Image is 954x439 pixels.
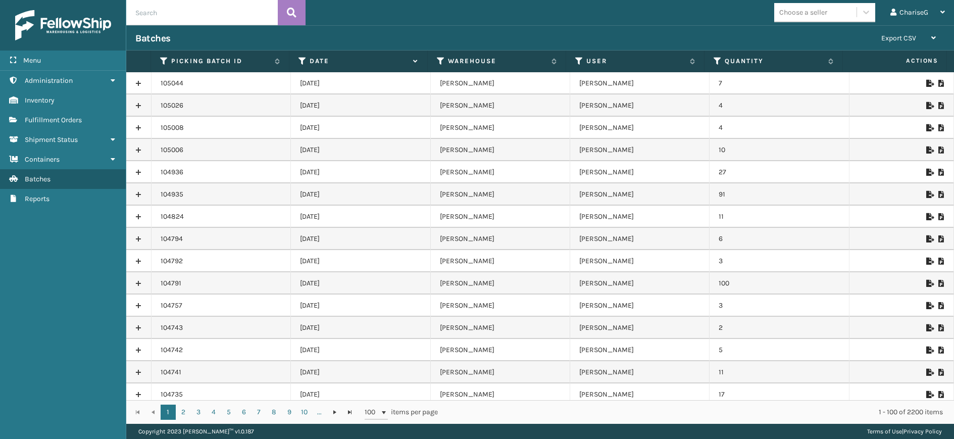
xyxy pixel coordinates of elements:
p: Copyright 2023 [PERSON_NAME]™ v 1.0.187 [138,424,254,439]
a: 1 [161,405,176,420]
i: Export to .xls [926,324,932,331]
a: 8 [267,405,282,420]
span: Containers [25,155,60,164]
div: 1 - 100 of 2200 items [452,407,943,417]
td: [PERSON_NAME] [570,161,710,183]
td: 3 [710,295,849,317]
img: logo [15,10,111,40]
td: 5 [710,339,849,361]
td: [PERSON_NAME] [570,117,710,139]
i: Print Picklist [938,324,944,331]
td: 17 [710,383,849,406]
a: 3 [191,405,206,420]
td: [PERSON_NAME] [570,361,710,383]
td: [PERSON_NAME] [570,339,710,361]
td: 104824 [152,206,291,228]
i: Export to .xls [926,102,932,109]
td: [PERSON_NAME] [431,339,570,361]
td: [PERSON_NAME] [431,94,570,117]
td: [PERSON_NAME] [431,139,570,161]
i: Print Picklist [938,258,944,265]
i: Export to .xls [926,369,932,376]
span: Export CSV [881,34,916,42]
i: Print Picklist [938,369,944,376]
a: 10 [297,405,312,420]
i: Export to .xls [926,235,932,242]
td: [PERSON_NAME] [570,72,710,94]
span: Batches [25,175,51,183]
td: [DATE] [291,339,430,361]
i: Export to .xls [926,347,932,354]
td: 100 [710,272,849,295]
td: [DATE] [291,361,430,383]
i: Print Picklist [938,235,944,242]
div: | [867,424,942,439]
td: [DATE] [291,228,430,250]
td: 27 [710,161,849,183]
td: 11 [710,206,849,228]
a: 5 [221,405,236,420]
td: [PERSON_NAME] [431,250,570,272]
td: [PERSON_NAME] [570,383,710,406]
td: [PERSON_NAME] [431,361,570,383]
a: 6 [236,405,252,420]
td: [PERSON_NAME] [431,295,570,317]
td: [DATE] [291,94,430,117]
td: [PERSON_NAME] [431,228,570,250]
td: [PERSON_NAME] [570,250,710,272]
td: [PERSON_NAME] [570,295,710,317]
i: Export to .xls [926,213,932,220]
span: Go to the last page [346,408,354,416]
td: 91 [710,183,849,206]
td: 104741 [152,361,291,383]
a: 7 [252,405,267,420]
td: [DATE] [291,117,430,139]
span: Shipment Status [25,135,78,144]
td: [PERSON_NAME] [570,183,710,206]
a: 2 [176,405,191,420]
span: 100 [365,407,380,417]
td: [PERSON_NAME] [570,139,710,161]
td: [PERSON_NAME] [431,272,570,295]
td: 3 [710,250,849,272]
i: Print Picklist [938,147,944,154]
label: Date [310,57,408,66]
label: Picking batch ID [171,57,270,66]
td: [PERSON_NAME] [570,206,710,228]
a: Go to the next page [327,405,342,420]
i: Print Picklist [938,102,944,109]
td: [PERSON_NAME] [570,317,710,339]
span: Actions [846,53,944,69]
td: 105044 [152,72,291,94]
i: Print Picklist [938,80,944,87]
td: [PERSON_NAME] [570,94,710,117]
td: 104735 [152,383,291,406]
a: Go to the last page [342,405,358,420]
i: Export to .xls [926,302,932,309]
td: [PERSON_NAME] [570,272,710,295]
i: Export to .xls [926,124,932,131]
td: 104743 [152,317,291,339]
td: 4 [710,94,849,117]
td: 104742 [152,339,291,361]
td: 4 [710,117,849,139]
td: [DATE] [291,206,430,228]
i: Export to .xls [926,258,932,265]
td: [PERSON_NAME] [431,183,570,206]
td: [DATE] [291,139,430,161]
span: Fulfillment Orders [25,116,82,124]
i: Export to .xls [926,191,932,198]
td: [DATE] [291,295,430,317]
i: Print Picklist [938,124,944,131]
i: Export to .xls [926,147,932,154]
td: 7 [710,72,849,94]
i: Export to .xls [926,169,932,176]
i: Print Picklist [938,169,944,176]
i: Export to .xls [926,391,932,398]
td: [DATE] [291,383,430,406]
td: 105026 [152,94,291,117]
td: 104936 [152,161,291,183]
td: 6 [710,228,849,250]
label: User [586,57,685,66]
td: [PERSON_NAME] [570,228,710,250]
